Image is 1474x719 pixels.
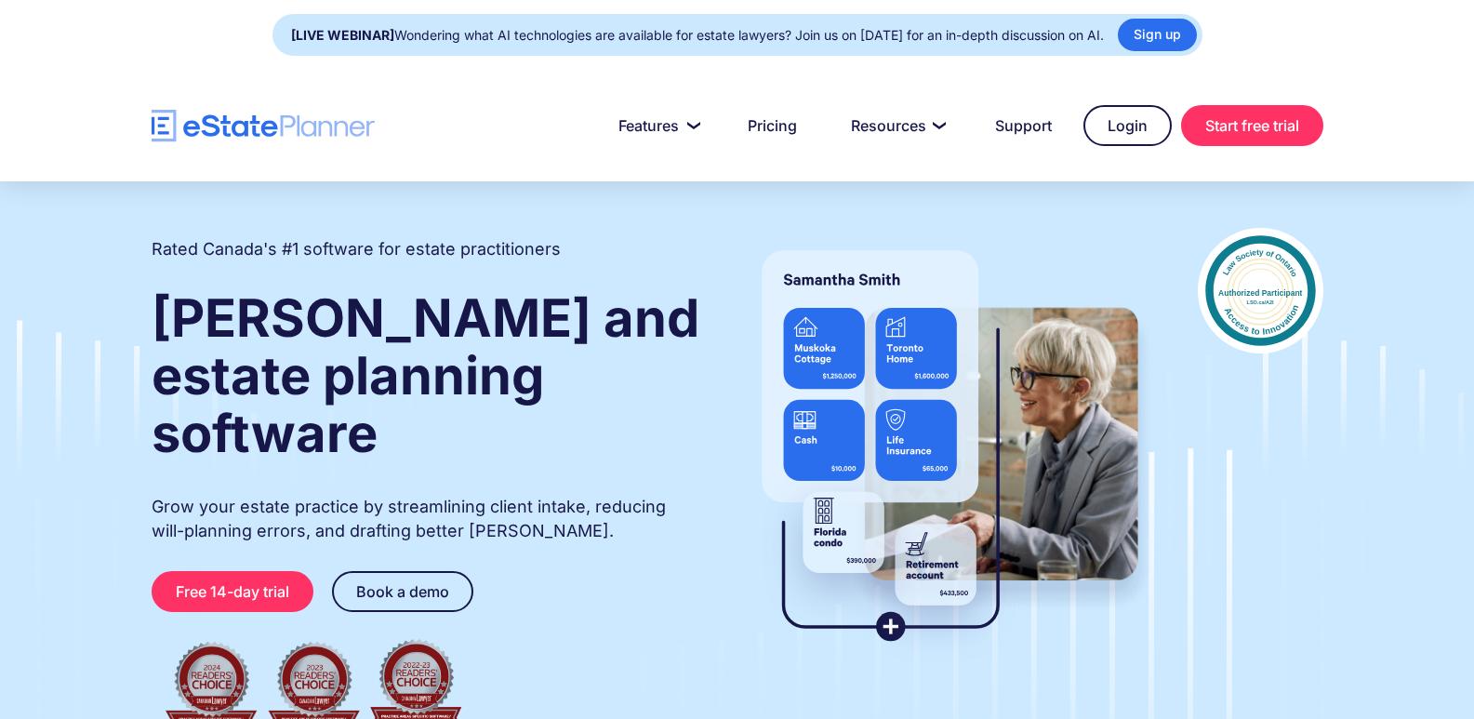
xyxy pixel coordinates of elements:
a: Features [596,107,716,144]
a: Book a demo [332,571,473,612]
div: Wondering what AI technologies are available for estate lawyers? Join us on [DATE] for an in-dept... [291,22,1104,48]
a: Support [973,107,1074,144]
a: Pricing [725,107,819,144]
h2: Rated Canada's #1 software for estate practitioners [152,237,561,261]
a: Start free trial [1181,105,1323,146]
a: Resources [829,107,963,144]
a: home [152,110,375,142]
strong: [PERSON_NAME] and estate planning software [152,286,699,465]
strong: [LIVE WEBINAR] [291,27,394,43]
a: Login [1083,105,1172,146]
a: Sign up [1118,19,1197,51]
img: estate planner showing wills to their clients, using eState Planner, a leading estate planning so... [739,228,1161,665]
a: Free 14-day trial [152,571,313,612]
p: Grow your estate practice by streamlining client intake, reducing will-planning errors, and draft... [152,495,702,543]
